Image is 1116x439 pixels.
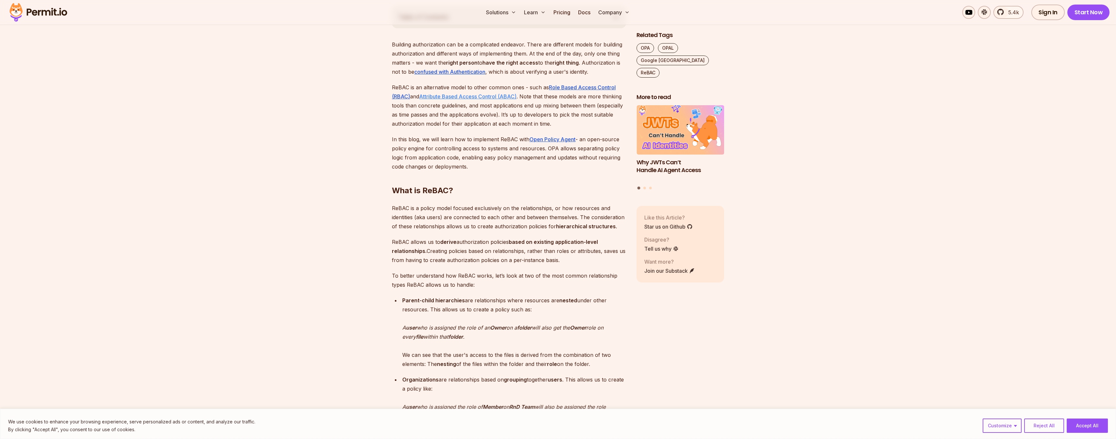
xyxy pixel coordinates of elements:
[490,324,506,331] strong: Owner
[644,222,693,230] a: Star us on Github
[482,59,538,66] strong: have the right access
[392,237,626,265] p: ReBAC allows us to authorization policies Creating policies based on relationships, rather than r...
[1067,5,1110,20] a: Start Now
[1031,5,1065,20] a: Sign In
[423,333,448,340] em: within that
[402,296,626,369] p: are relationships where resources are under other resources. This allows us to create a policy su...
[637,68,660,78] a: ReBAC
[1067,419,1108,433] button: Accept All
[417,404,433,410] em: who is
[437,361,456,367] strong: nesting
[509,404,535,410] strong: RnD Team
[419,93,516,100] a: Attribute Based Access Control (ABAC)
[402,297,465,304] strong: Parent-child hierarchies
[551,6,573,19] a: Pricing
[570,324,586,331] strong: Owner
[392,204,626,231] p: ReBAC is a policy model focused exclusively on the relationships, or how resources and identities...
[637,105,724,155] img: Why JWTs Can’t Handle AI Agent Access
[392,135,626,171] p: In this blog, we will learn how to implement ReBAC with - an open-source policy engine for contro...
[644,245,679,252] a: Tell us why
[506,324,517,331] em: on a
[392,40,626,76] p: Building authorization can be a complicated endeavor. There are different models for building aut...
[392,271,626,289] p: To better understand how ReBAC works, let’s look at two of the most common relationship types ReB...
[643,186,646,189] button: Go to slide 2
[637,105,724,182] a: Why JWTs Can’t Handle AI Agent AccessWhy JWTs Can’t Handle AI Agent Access
[434,404,483,410] em: assigned the role of
[644,235,679,243] p: Disagree?
[463,333,465,340] em: .
[644,257,695,265] p: Want more?
[658,43,678,53] a: OPAL
[637,158,724,174] h3: Why JWTs Can’t Handle AI Agent Access
[644,213,693,221] p: Like this Article?
[402,324,406,331] em: A
[576,6,593,19] a: Docs
[392,83,626,128] p: ReBAC is an alternative model to other common ones - such as and . Note that these models are mor...
[548,376,562,383] strong: users
[532,324,570,331] em: will also get the
[649,186,652,189] button: Go to slide 3
[406,404,417,410] strong: user
[596,6,632,19] button: Company
[8,426,255,433] p: By clicking "Accept All", you consent to our use of cookies.
[993,6,1024,19] a: 5.4k
[417,324,433,331] em: who is
[517,324,532,331] strong: folder
[440,239,456,245] strong: derive
[416,333,423,340] strong: file
[637,93,724,101] h2: More to read
[637,31,724,39] h2: Related Tags
[448,333,463,340] strong: folder
[1024,419,1064,433] button: Reject All
[6,1,70,23] img: Permit logo
[1004,8,1019,16] span: 5.4k
[446,59,478,66] strong: right person
[483,6,519,19] button: Solutions
[483,404,503,410] strong: Member
[392,159,626,196] h2: What is ReBAC?
[406,324,417,331] strong: user
[552,59,579,66] strong: right thing
[504,376,527,383] strong: grouping
[402,404,406,410] em: A
[983,419,1022,433] button: Customize
[637,43,654,53] a: OPA
[637,56,709,65] a: Google [GEOGRAPHIC_DATA]
[559,297,577,304] strong: nested
[434,324,490,331] em: assigned the role of an
[644,267,695,274] a: Join our Substack
[402,376,439,383] strong: Organizations
[637,105,724,182] li: 1 of 3
[529,136,576,143] a: Open Policy Agent
[414,69,485,75] a: confused with Authentication
[637,186,640,189] button: Go to slide 1
[521,6,548,19] button: Learn
[556,223,616,230] strong: hierarchical structures
[503,404,509,410] em: on
[8,418,255,426] p: We use cookies to enhance your browsing experience, serve personalized ads or content, and analyz...
[547,361,557,367] strong: role
[637,105,724,190] div: Posts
